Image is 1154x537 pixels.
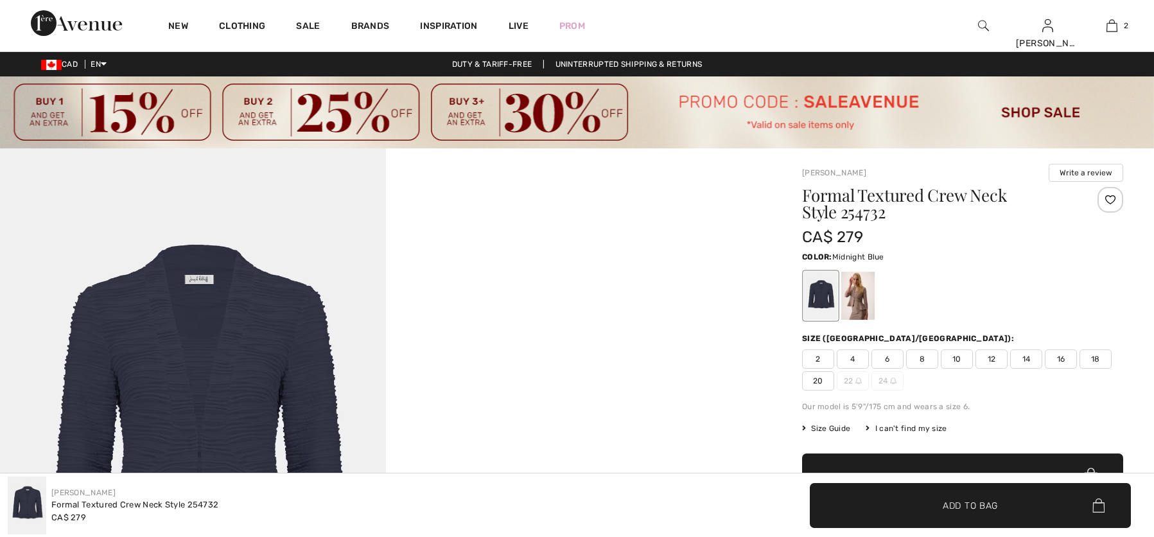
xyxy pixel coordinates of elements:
[51,488,116,497] a: [PERSON_NAME]
[802,423,850,434] span: Size Guide
[941,349,973,369] span: 10
[978,18,989,33] img: search the website
[31,10,122,36] img: 1ère Avenue
[866,423,947,434] div: I can't find my size
[168,21,188,34] a: New
[509,19,529,33] a: Live
[837,371,869,391] span: 22
[802,349,834,369] span: 2
[802,187,1070,220] h1: Formal Textured Crew Neck Style 254732
[559,19,585,33] a: Prom
[1049,164,1123,182] button: Write a review
[8,477,46,534] img: Formal Textured Crew Neck Style 254732
[802,252,832,261] span: Color:
[855,378,862,384] img: ring-m.svg
[832,252,884,261] span: Midnight Blue
[810,483,1131,528] button: Add to Bag
[386,148,772,341] video: Your browser does not support the video tag.
[802,453,1123,498] button: Add to Bag
[41,60,62,70] img: Canadian Dollar
[91,60,107,69] span: EN
[837,349,869,369] span: 4
[1124,20,1128,31] span: 2
[935,470,990,483] span: Add to Bag
[420,21,477,34] span: Inspiration
[802,168,866,177] a: [PERSON_NAME]
[890,378,896,384] img: ring-m.svg
[51,498,218,511] div: Formal Textured Crew Neck Style 254732
[1045,349,1077,369] span: 16
[1016,37,1079,50] div: [PERSON_NAME]
[351,21,390,34] a: Brands
[296,21,320,34] a: Sale
[1092,498,1105,513] img: Bag.svg
[1010,349,1042,369] span: 14
[802,371,834,391] span: 20
[802,333,1017,344] div: Size ([GEOGRAPHIC_DATA]/[GEOGRAPHIC_DATA]):
[1042,19,1053,31] a: Sign In
[1106,18,1117,33] img: My Bag
[1080,349,1112,369] span: 18
[219,21,265,34] a: Clothing
[871,349,904,369] span: 6
[1042,18,1053,33] img: My Info
[41,60,83,69] span: CAD
[975,349,1008,369] span: 12
[1080,18,1143,33] a: 2
[943,498,998,512] span: Add to Bag
[51,513,86,522] span: CA$ 279
[804,272,837,320] div: Midnight Blue
[802,401,1123,412] div: Our model is 5'9"/175 cm and wears a size 6.
[871,371,904,391] span: 24
[841,272,875,320] div: Sand
[906,349,938,369] span: 8
[802,228,863,246] span: CA$ 279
